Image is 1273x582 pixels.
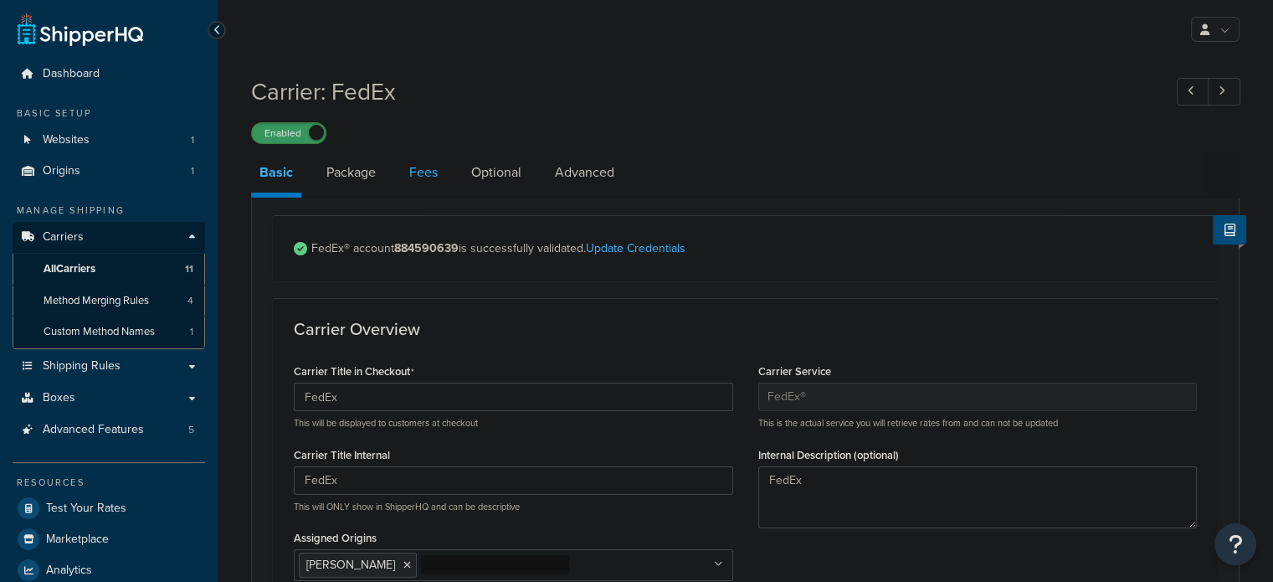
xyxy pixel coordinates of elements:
a: Advanced [547,152,623,193]
span: Origins [43,164,80,178]
label: Internal Description (optional) [758,449,899,461]
span: 1 [190,325,193,339]
li: Origins [13,156,205,187]
textarea: FedEx [758,466,1198,528]
span: 4 [187,294,193,308]
a: Update Credentials [586,239,685,257]
p: This will be displayed to customers at checkout [294,417,733,430]
a: Advanced Features5 [13,415,205,446]
span: Method Merging Rules [44,294,149,308]
a: Basic [251,152,301,198]
span: Carriers [43,230,84,245]
label: Enabled [252,123,326,143]
div: Resources [13,476,205,490]
a: Test Your Rates [13,493,205,523]
a: Package [318,152,384,193]
li: Custom Method Names [13,317,205,348]
span: Websites [43,133,90,147]
span: Marketplace [46,533,109,547]
span: 11 [185,262,193,276]
li: Method Merging Rules [13,286,205,317]
a: Fees [401,152,446,193]
span: Test Your Rates [46,502,126,516]
span: All Carriers [44,262,95,276]
a: Optional [463,152,530,193]
a: AllCarriers11 [13,254,205,285]
span: FedEx® account is successfully validated. [311,237,1197,260]
span: 1 [191,164,194,178]
span: Custom Method Names [44,325,155,339]
p: This is the actual service you will retrieve rates from and can not be updated [758,417,1198,430]
span: Analytics [46,564,92,578]
label: Carrier Service [758,365,831,378]
a: Websites1 [13,125,205,156]
button: Show Help Docs [1213,215,1246,245]
a: Shipping Rules [13,351,205,382]
h1: Carrier: FedEx [251,75,1146,108]
li: Carriers [13,222,205,349]
strong: 884590639 [394,239,459,257]
label: Assigned Origins [294,532,377,544]
span: 1 [191,133,194,147]
div: Basic Setup [13,106,205,121]
a: Marketplace [13,524,205,554]
span: 5 [188,423,194,437]
span: Shipping Rules [43,359,121,373]
span: Dashboard [43,67,100,81]
a: Next Record [1208,78,1240,106]
a: Dashboard [13,59,205,90]
a: Carriers [13,222,205,253]
span: [PERSON_NAME] [306,556,395,574]
a: Origins1 [13,156,205,187]
p: This will ONLY show in ShipperHQ and can be descriptive [294,501,733,513]
label: Carrier Title in Checkout [294,365,414,379]
li: Websites [13,125,205,156]
span: Advanced Features [43,423,144,437]
a: Boxes [13,383,205,414]
a: Custom Method Names1 [13,317,205,348]
span: Boxes [43,391,75,405]
button: Open Resource Center [1214,523,1256,565]
label: Carrier Title Internal [294,449,390,461]
a: Previous Record [1177,78,1209,106]
a: Method Merging Rules4 [13,286,205,317]
div: Manage Shipping [13,203,205,218]
li: Advanced Features [13,415,205,446]
h3: Carrier Overview [294,320,1197,338]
